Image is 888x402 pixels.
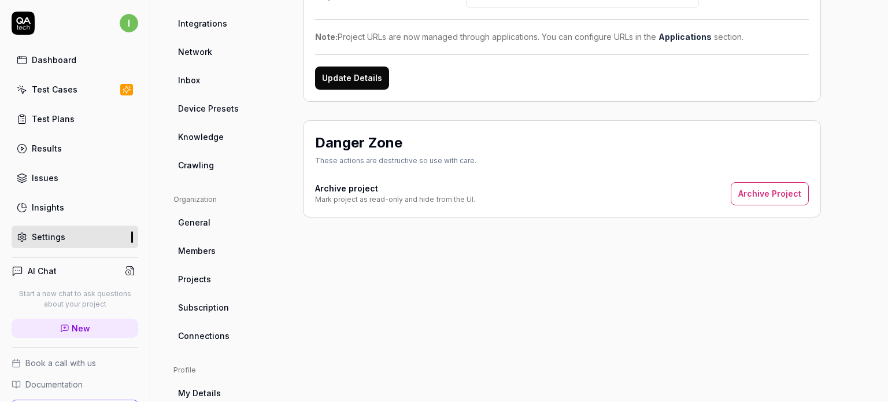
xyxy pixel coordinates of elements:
[72,322,90,334] span: New
[12,167,138,189] a: Issues
[173,126,284,147] a: Knowledge
[12,378,138,390] a: Documentation
[12,108,138,130] a: Test Plans
[173,240,284,261] a: Members
[731,182,809,205] button: Archive Project
[658,32,712,42] a: Applications
[32,172,58,184] div: Issues
[32,142,62,154] div: Results
[178,216,210,228] span: General
[178,387,221,399] span: My Details
[173,154,284,176] a: Crawling
[12,226,138,248] a: Settings
[173,194,284,205] div: Organization
[178,17,227,29] span: Integrations
[32,83,77,95] div: Test Cases
[25,378,83,390] span: Documentation
[173,212,284,233] a: General
[12,196,138,219] a: Insights
[12,357,138,369] a: Book a call with us
[178,245,216,257] span: Members
[178,273,211,285] span: Projects
[120,14,138,32] span: i
[178,301,229,314] span: Subscription
[12,49,138,71] a: Dashboard
[178,74,200,86] span: Inbox
[178,46,212,58] span: Network
[173,365,284,375] div: Profile
[173,98,284,119] a: Device Presets
[178,330,230,342] span: Connections
[120,12,138,35] button: i
[25,357,96,369] span: Book a call with us
[28,265,57,277] h4: AI Chat
[178,159,214,171] span: Crawling
[173,297,284,318] a: Subscription
[32,201,64,213] div: Insights
[12,78,138,101] a: Test Cases
[173,268,284,290] a: Projects
[315,32,338,42] strong: Note:
[315,132,402,153] h2: Danger Zone
[12,289,138,309] p: Start a new chat to ask questions about your project
[178,131,224,143] span: Knowledge
[173,13,284,34] a: Integrations
[173,325,284,346] a: Connections
[315,182,475,194] h4: Archive project
[315,31,809,43] div: Project URLs are now managed through applications. You can configure URLs in the section.
[32,113,75,125] div: Test Plans
[315,156,476,166] div: These actions are destructive so use with care.
[315,194,475,205] div: Mark project as read-only and hide from the UI.
[315,67,389,90] button: Update Details
[12,319,138,338] a: New
[32,231,65,243] div: Settings
[32,54,76,66] div: Dashboard
[12,137,138,160] a: Results
[173,69,284,91] a: Inbox
[173,41,284,62] a: Network
[178,102,239,115] span: Device Presets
